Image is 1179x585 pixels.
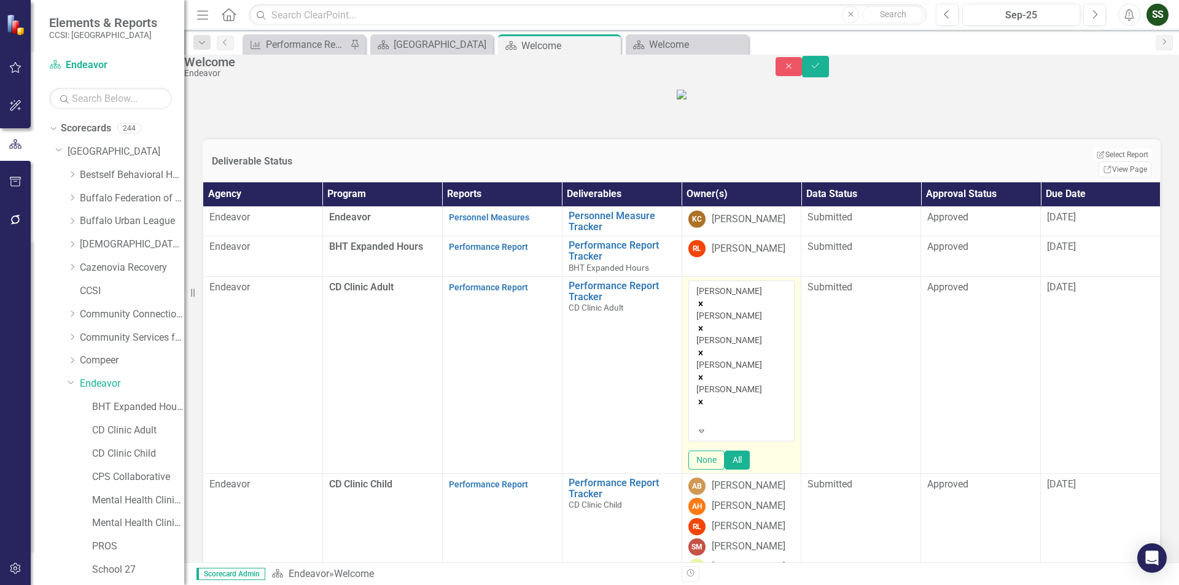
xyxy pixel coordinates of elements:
[49,30,157,40] small: CCSI: [GEOGRAPHIC_DATA]
[394,37,490,52] div: [GEOGRAPHIC_DATA]
[1099,161,1151,177] a: View Page
[449,479,528,489] a: Performance Report
[712,479,785,493] div: [PERSON_NAME]
[329,211,371,223] span: Endeavor
[329,281,394,293] span: CD Clinic Adult
[80,261,184,275] a: Cazenovia Recovery
[80,331,184,345] a: Community Services for Every1, Inc.
[1146,4,1169,26] button: SS
[329,478,392,490] span: CD Clinic Child
[196,568,265,580] span: Scorecard Admin
[712,560,785,574] div: [PERSON_NAME]
[807,281,852,293] span: Submitted
[688,478,706,495] div: AB
[688,240,706,257] div: RL
[696,358,787,371] div: [PERSON_NAME]
[80,377,184,391] a: Endeavor
[688,211,706,228] div: KC
[521,38,618,53] div: Welcome
[92,470,184,484] a: CPS Collaborative
[266,37,347,52] div: Performance Report
[725,451,750,470] button: All
[68,145,184,159] a: [GEOGRAPHIC_DATA]
[80,168,184,182] a: Bestself Behavioral Health, Inc.
[696,383,787,395] div: [PERSON_NAME]
[49,58,172,72] a: Endeavor
[712,540,785,554] div: [PERSON_NAME]
[569,500,622,509] span: CD Clinic Child
[1047,478,1076,490] span: [DATE]
[962,4,1080,26] button: Sep-25
[696,346,787,358] div: Remove Rebekka Lipp
[92,447,184,461] a: CD Clinic Child
[80,354,184,368] a: Compeer
[927,478,968,490] span: Approved
[677,90,687,99] img: ehs-logo-color-update.png
[569,478,675,499] a: Performance Report Tracker
[92,424,184,438] a: CD Clinic Adult
[1047,211,1076,223] span: [DATE]
[696,297,787,309] div: Remove Amanda Bartz
[569,240,675,262] a: Performance Report Tracker
[696,371,787,383] div: Remove Shelley Miller
[329,241,423,252] span: BHT Expanded Hours
[688,451,725,470] button: None
[80,308,184,322] a: Community Connections of [GEOGRAPHIC_DATA]
[449,242,528,252] a: Performance Report
[967,8,1076,23] div: Sep-25
[880,9,906,19] span: Search
[92,494,184,508] a: Mental Health Clinic Adult
[92,400,184,414] a: BHT Expanded Hours
[49,88,172,109] input: Search Below...
[80,214,184,228] a: Buffalo Urban League
[712,499,785,513] div: [PERSON_NAME]
[271,567,672,581] div: »
[61,122,111,136] a: Scorecards
[249,4,927,26] input: Search ClearPoint...
[289,568,329,579] a: Endeavor
[807,241,852,252] span: Submitted
[696,334,787,346] div: [PERSON_NAME]
[696,395,787,408] div: Remove Meredith Surdel
[80,238,184,252] a: [DEMOGRAPHIC_DATA] Charities of [GEOGRAPHIC_DATA]
[569,281,675,302] a: Performance Report Tracker
[209,240,316,254] p: Endeavor
[712,212,785,227] div: [PERSON_NAME]
[246,37,347,52] a: Performance Report
[927,281,968,293] span: Approved
[209,211,316,225] p: Endeavor
[1137,543,1167,573] div: Open Intercom Messenger
[184,55,751,69] div: Welcome
[184,69,751,78] div: Endeavor
[696,285,787,297] div: [PERSON_NAME]
[696,309,787,322] div: [PERSON_NAME]
[688,498,706,515] div: AH
[862,6,924,23] button: Search
[688,518,706,535] div: RL
[209,281,250,293] span: Endeavor
[92,516,184,530] a: Mental Health Clinic Child
[334,568,374,579] div: Welcome
[92,563,184,577] a: School 27
[649,37,745,52] div: Welcome
[373,37,490,52] a: [GEOGRAPHIC_DATA]
[927,241,968,252] span: Approved
[449,282,528,292] a: Performance Report
[449,212,529,222] a: Personnel Measures
[569,303,623,312] span: CD Clinic Adult
[1047,241,1076,252] span: [DATE]
[688,538,706,556] div: SM
[712,242,785,256] div: [PERSON_NAME]
[569,211,675,232] a: Personnel Measure Tracker
[212,156,755,167] h3: Deliverable Status
[807,211,852,223] span: Submitted
[92,540,184,554] a: PROS
[807,478,852,490] span: Submitted
[696,322,787,334] div: Remove Alicia Hughes
[117,123,141,134] div: 244
[927,211,968,223] span: Approved
[629,37,745,52] a: Welcome
[712,519,785,533] div: [PERSON_NAME]
[1093,149,1151,161] button: Select Report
